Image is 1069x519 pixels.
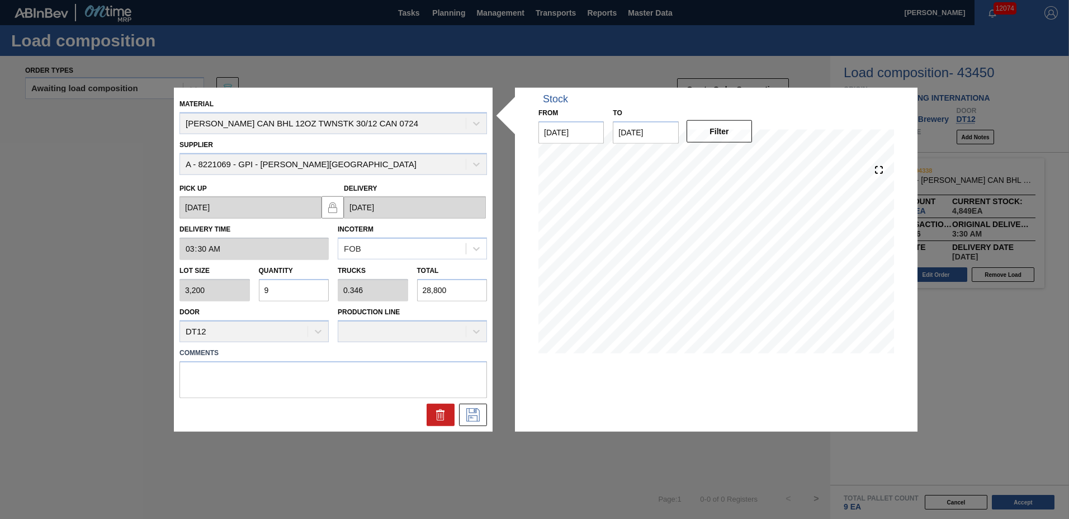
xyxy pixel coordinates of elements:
label: Quantity [259,267,293,275]
input: mm/dd/yyyy [344,196,486,219]
label: Supplier [179,141,213,149]
label: Incoterm [338,225,373,233]
button: locked [321,196,344,218]
label: Total [417,267,439,275]
label: Comments [179,345,487,361]
div: Delete Order [427,403,455,426]
button: Filter [687,120,752,143]
label: Material [179,100,214,108]
img: locked [326,200,339,214]
label: Trucks [338,267,366,275]
input: mm/dd/yyyy [538,121,604,144]
div: Stock [543,93,568,105]
label: Delivery [344,184,377,192]
div: FOB [344,244,361,253]
input: mm/dd/yyyy [179,196,321,219]
label: to [613,109,622,117]
input: mm/dd/yyyy [613,121,678,144]
label: Lot size [179,263,250,279]
label: Delivery Time [179,221,329,238]
div: Edit Order [459,403,487,426]
label: Production Line [338,308,400,316]
label: Door [179,308,200,316]
label: Pick up [179,184,207,192]
label: From [538,109,558,117]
